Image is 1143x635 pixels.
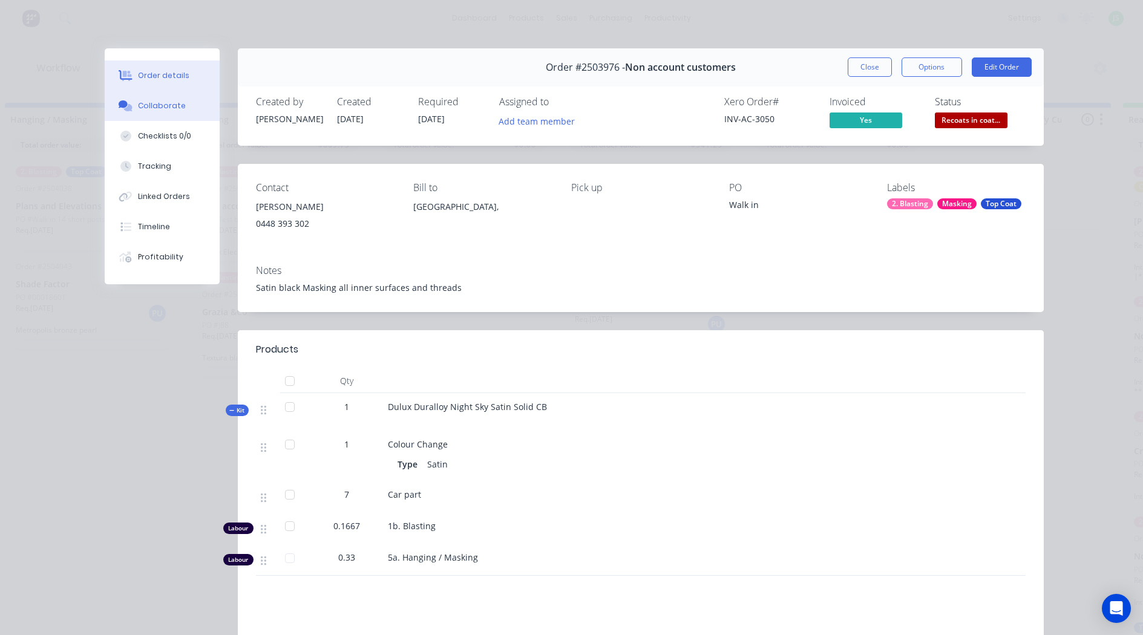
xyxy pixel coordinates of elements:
span: 5a. Hanging / Masking [388,552,478,563]
div: 2. Blasting [887,198,933,209]
button: Edit Order [972,57,1032,77]
button: Add team member [499,112,581,129]
div: Bill to [413,182,552,194]
span: Car part [388,489,421,500]
div: Required [418,96,485,108]
div: Labels [887,182,1026,194]
span: Yes [830,112,902,128]
span: 1 [344,438,349,451]
div: Top Coat [981,198,1021,209]
button: Order details [105,60,220,91]
div: [PERSON_NAME] [256,112,323,125]
div: Masking [937,198,977,209]
span: 0.1667 [333,519,360,532]
div: Profitability [138,252,183,262]
span: Order #2503976 - [546,62,625,73]
div: [PERSON_NAME] [256,198,395,215]
div: Kit [226,405,249,416]
div: Created [337,96,404,108]
div: [GEOGRAPHIC_DATA], [413,198,552,237]
div: Labour [223,523,254,534]
div: Created by [256,96,323,108]
span: 0.33 [338,551,355,564]
button: Timeline [105,212,220,242]
div: Tracking [138,161,171,172]
button: Options [902,57,962,77]
div: Notes [256,265,1026,276]
span: [DATE] [418,113,445,125]
div: Pick up [571,182,710,194]
span: [DATE] [337,113,364,125]
span: 1b. Blasting [388,520,436,532]
div: INV-AC-3050 [724,112,815,125]
div: Invoiced [830,96,920,108]
button: Collaborate [105,91,220,121]
div: Satin black Masking all inner surfaces and threads [256,281,1026,294]
span: Recoats in coat... [935,112,1007,128]
div: Timeline [138,221,170,232]
div: Walk in [729,198,868,215]
div: Linked Orders [138,191,190,202]
div: Satin [422,455,453,473]
button: Checklists 0/0 [105,121,220,151]
div: Products [256,342,298,357]
span: Dulux Duralloy Night Sky Satin Solid CB [388,401,547,412]
div: Open Intercom Messenger [1102,594,1131,623]
div: Assigned to [499,96,620,108]
span: Kit [229,406,245,415]
div: Labour [223,554,254,565]
span: Non account customers [625,62,736,73]
div: Checklists 0/0 [138,131,191,142]
span: Colour Change [388,438,448,450]
div: Status [935,96,1026,108]
button: Linked Orders [105,181,220,212]
div: [GEOGRAPHIC_DATA], [413,198,552,215]
span: 1 [344,400,349,413]
button: Close [848,57,892,77]
div: Type [398,455,422,473]
div: Qty [310,369,383,393]
span: 7 [344,488,349,501]
div: Order details [138,70,189,81]
button: Recoats in coat... [935,112,1007,131]
div: Xero Order # [724,96,815,108]
div: [PERSON_NAME]0448 393 302 [256,198,395,237]
div: PO [729,182,868,194]
button: Add team member [492,112,581,129]
button: Tracking [105,151,220,181]
button: Profitability [105,242,220,272]
div: Collaborate [138,100,186,111]
div: 0448 393 302 [256,215,395,232]
div: Contact [256,182,395,194]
